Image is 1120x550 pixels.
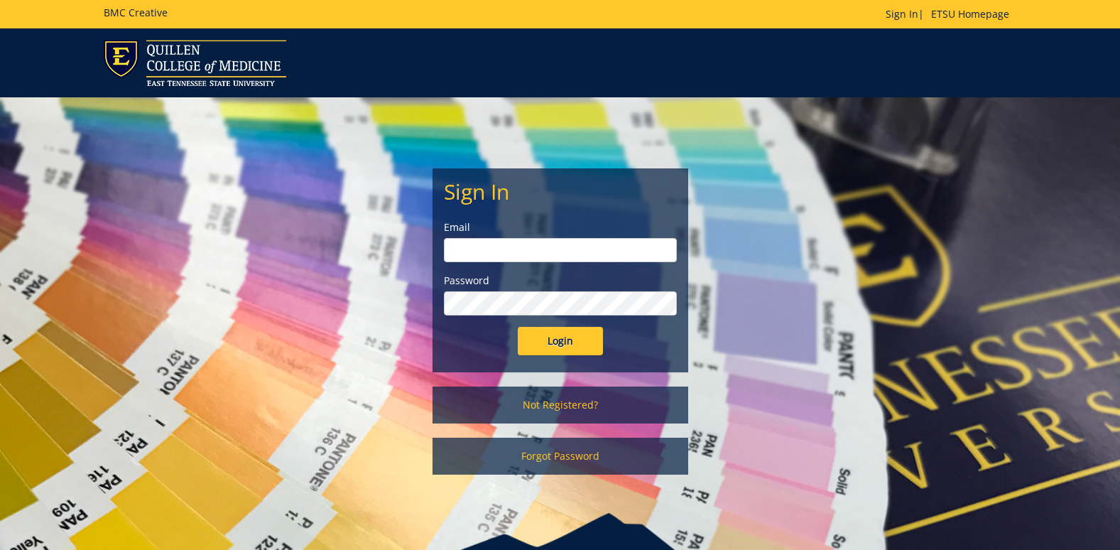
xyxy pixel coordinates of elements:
[444,180,677,203] h2: Sign In
[104,7,168,18] h5: BMC Creative
[444,220,677,234] label: Email
[924,7,1016,21] a: ETSU Homepage
[433,438,688,475] a: Forgot Password
[886,7,918,21] a: Sign In
[518,327,603,355] input: Login
[886,7,1016,21] p: |
[433,387,688,424] a: Not Registered?
[444,274,677,288] label: Password
[104,40,286,86] img: ETSU logo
